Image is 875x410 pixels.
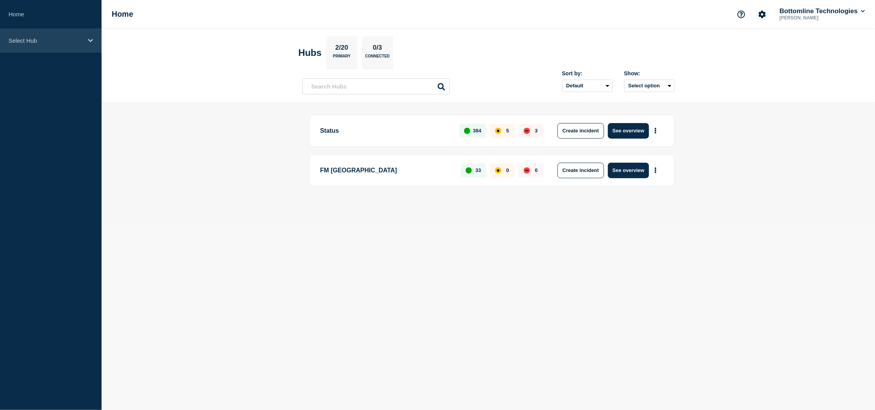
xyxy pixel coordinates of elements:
[506,167,509,173] p: 0
[524,167,530,174] div: down
[608,163,649,178] button: See overview
[562,70,613,76] div: Sort by:
[754,6,770,23] button: Account settings
[624,80,675,92] button: Select option
[524,128,530,134] div: down
[778,7,866,15] button: Bottomline Technologies
[320,123,451,139] p: Status
[9,37,83,44] p: Select Hub
[495,128,501,134] div: affected
[778,15,859,21] p: [PERSON_NAME]
[302,78,450,94] input: Search Hubs
[370,44,385,54] p: 0/3
[535,167,538,173] p: 0
[333,54,351,62] p: Primary
[320,163,452,178] p: FM [GEOGRAPHIC_DATA]
[651,163,661,177] button: More actions
[112,10,133,19] h1: Home
[506,128,509,134] p: 5
[624,70,675,76] div: Show:
[365,54,390,62] p: Connected
[473,128,482,134] p: 384
[475,167,481,173] p: 33
[535,128,538,134] p: 3
[608,123,649,139] button: See overview
[557,163,604,178] button: Create incident
[464,128,470,134] div: up
[557,123,604,139] button: Create incident
[562,80,613,92] select: Sort by
[299,47,322,58] h2: Hubs
[495,167,501,174] div: affected
[651,123,661,138] button: More actions
[466,167,472,174] div: up
[733,6,749,23] button: Support
[332,44,351,54] p: 2/20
